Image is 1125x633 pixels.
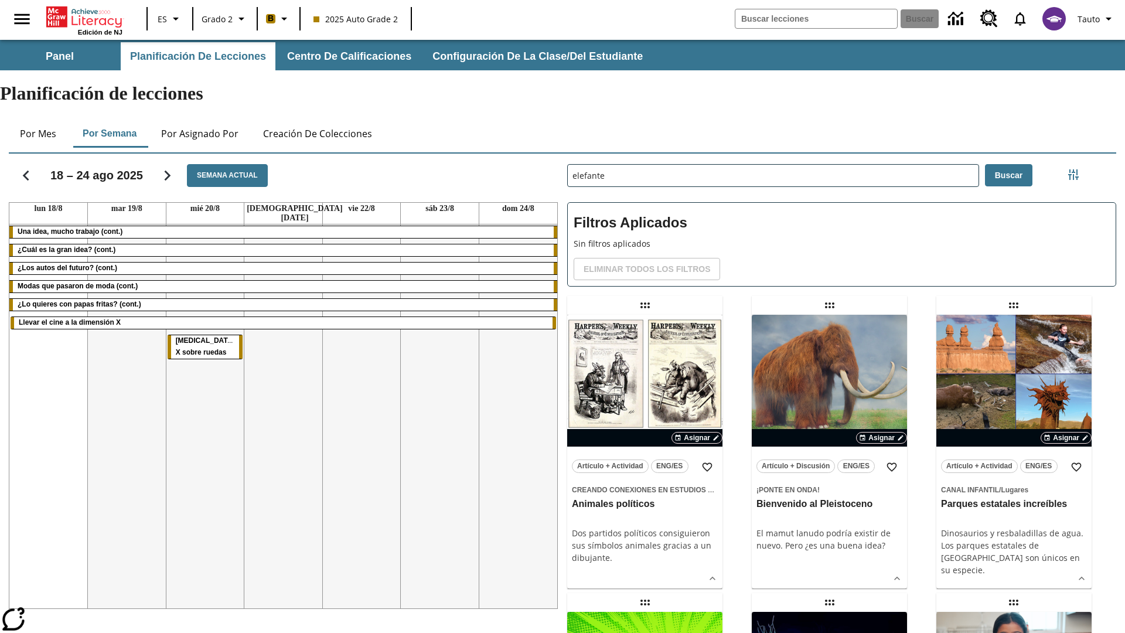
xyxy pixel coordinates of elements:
h3: Bienvenido al Pleistoceno [756,498,902,511]
span: Tema: Canal Infantil/Lugares [941,483,1087,496]
div: Filtros Aplicados [567,202,1116,287]
div: lesson details [936,315,1092,588]
button: Configuración de la clase/del estudiante [423,42,652,70]
button: Panel [1,42,118,70]
div: lesson details [752,315,907,588]
div: Lección arrastrable: Ecohéroes de cuatro patas [636,593,654,612]
div: Lección arrastrable: La dulce historia de las galletas [1004,593,1023,612]
button: Artículo + Discusión [756,460,835,473]
button: Añadir a mis Favoritas [1066,457,1087,478]
a: 22 de agosto de 2025 [346,203,377,215]
span: ENG/ES [1025,460,1052,472]
span: ¿Cuál es la gran idea? (cont.) [18,246,115,254]
span: Tema: Creando conexiones en Estudios Sociales/Historia de Estados Unidos I [572,483,718,496]
h3: Animales políticos [572,498,718,511]
span: ¡Ponte en onda! [756,486,820,494]
a: Centro de recursos, Se abrirá en una pestaña nueva. [973,3,1005,35]
p: Sin filtros aplicados [574,237,1110,250]
div: ¿Los autos del futuro? (cont.) [9,263,557,274]
button: Escoja un nuevo avatar [1035,4,1073,34]
span: Tema: ¡Ponte en onda!/null [756,483,902,496]
input: Buscar campo [735,9,897,28]
span: ENG/ES [843,460,870,472]
button: Abrir el menú lateral [5,2,39,36]
span: Artículo + Actividad [946,460,1012,472]
a: 21 de agosto de 2025 [244,203,345,224]
button: Ver más [704,570,721,587]
h3: Parques estatales increíbles [941,498,1087,511]
div: Rayos X sobre ruedas [168,335,243,359]
a: Portada [46,5,122,29]
span: ES [158,13,167,25]
span: ¿Lo quieres con papas fritas? (cont.) [18,300,141,308]
button: Artículo + Actividad [572,460,649,473]
div: ¿Lo quieres con papas fritas? (cont.) [9,299,557,311]
span: B [268,11,274,26]
a: 19 de agosto de 2025 [109,203,145,215]
button: Añadir a mis Favoritas [881,457,902,478]
button: ENG/ES [1020,460,1058,473]
a: Centro de información [941,3,973,35]
button: Menú lateral de filtros [1062,163,1085,186]
img: avatar image [1042,7,1066,30]
button: Semana actual [187,164,268,187]
span: Una idea, mucho trabajo (cont.) [18,227,122,236]
span: Modas que pasaron de moda (cont.) [18,282,138,290]
button: Ver más [888,570,906,587]
span: Artículo + Actividad [577,460,643,472]
a: 24 de agosto de 2025 [500,203,537,215]
div: Modas que pasaron de moda (cont.) [9,281,557,292]
span: ENG/ES [656,460,683,472]
span: / [999,486,1001,494]
button: Por asignado por [152,120,248,148]
button: Asignar Elegir fechas [671,432,722,444]
div: lesson details [567,315,722,588]
input: Buscar lecciones [568,165,979,186]
button: ENG/ES [651,460,688,473]
button: Por semana [73,120,146,148]
button: Añadir a mis Favoritas [697,457,718,478]
button: Por mes [9,120,67,148]
div: Lección arrastrable: Pregúntale a la científica: Extraños animales marinos [820,593,839,612]
button: Boost El color de la clase es anaranjado claro. Cambiar el color de la clase. [261,8,296,29]
div: El mamut lanudo podría existir de nuevo. Pero ¿es una buena idea? [756,527,902,552]
button: Grado: Grado 2, Elige un grado [197,8,253,29]
span: Asignar [1053,433,1079,443]
button: Perfil/Configuración [1073,8,1120,29]
button: Creación de colecciones [254,120,381,148]
span: Asignar [684,433,710,443]
span: ¿Los autos del futuro? (cont.) [18,264,117,272]
div: ¿Cuál es la gran idea? (cont.) [9,244,557,256]
button: Regresar [11,161,41,190]
div: Lección arrastrable: Animales políticos [636,296,654,315]
div: Dinosaurios y resbaladillas de agua. Los parques estatales de [GEOGRAPHIC_DATA] son únicos en su ... [941,527,1087,576]
h2: 18 – 24 ago 2025 [50,168,143,182]
button: Seguir [152,161,182,190]
span: Asignar [868,433,895,443]
span: Llevar el cine a la dimensión X [19,318,121,326]
button: Asignar Elegir fechas [1041,432,1092,444]
span: Rayos X sobre ruedas [176,335,235,356]
span: Edición de NJ [78,29,122,36]
span: Artículo + Discusión [762,460,830,472]
span: Canal Infantil [941,486,999,494]
div: Dos partidos políticos consiguieron sus símbolos animales gracias a un dibujante. [572,527,718,564]
button: Lenguaje: ES, Selecciona un idioma [151,8,189,29]
button: ENG/ES [837,460,875,473]
div: Llevar el cine a la dimensión X [11,317,556,329]
span: Tauto [1078,13,1100,25]
div: Una idea, mucho trabajo (cont.) [9,226,557,238]
div: Lección arrastrable: Bienvenido al Pleistoceno [820,296,839,315]
button: Centro de calificaciones [278,42,421,70]
a: Notificaciones [1005,4,1035,34]
button: Planificación de lecciones [121,42,275,70]
button: Buscar [985,164,1032,187]
button: Artículo + Actividad [941,460,1018,473]
button: Asignar Elegir fechas [856,432,907,444]
div: Portada [46,4,122,36]
span: 2025 Auto Grade 2 [313,13,398,25]
span: Creando conexiones en Estudios Sociales [572,486,744,494]
a: 20 de agosto de 2025 [188,203,222,215]
button: Ver más [1073,570,1090,587]
h2: Filtros Aplicados [574,209,1110,237]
